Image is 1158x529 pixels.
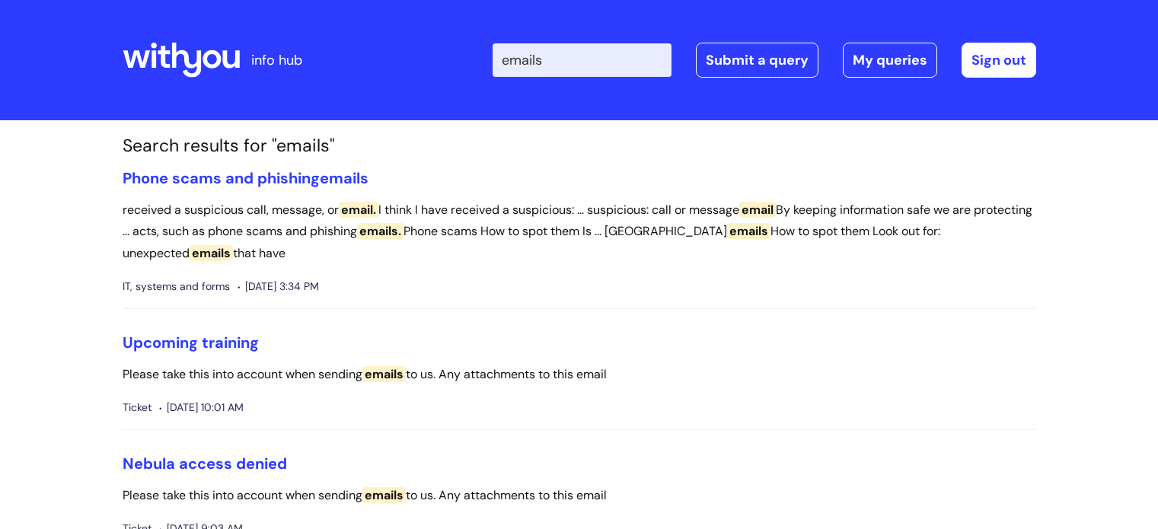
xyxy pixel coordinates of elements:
input: Search [493,43,672,77]
p: Please take this into account when sending to us. Any attachments to this email [123,364,1036,386]
span: emails. [357,223,404,239]
span: email [739,202,776,218]
span: Ticket [123,398,152,417]
span: emails [362,366,406,382]
span: email. [339,202,378,218]
div: | - [493,43,1036,78]
p: info hub [251,48,302,72]
a: Nebula access denied [123,454,287,473]
span: emails [190,245,233,261]
a: Upcoming training [123,333,259,352]
span: IT, systems and forms [123,277,230,296]
a: My queries [843,43,937,78]
a: Phone scams and phishingemails [123,168,368,188]
span: [DATE] 10:01 AM [159,398,244,417]
a: Sign out [962,43,1036,78]
span: [DATE] 3:34 PM [238,277,319,296]
span: emails [362,487,406,503]
a: Submit a query [696,43,818,78]
span: emails [320,168,368,188]
p: Please take this into account when sending to us. Any attachments to this email [123,485,1036,507]
h1: Search results for "emails" [123,135,1036,157]
span: emails [727,223,770,239]
p: received a suspicious call, message, or I think I have received a suspicious: ... suspicious: cal... [123,199,1036,265]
